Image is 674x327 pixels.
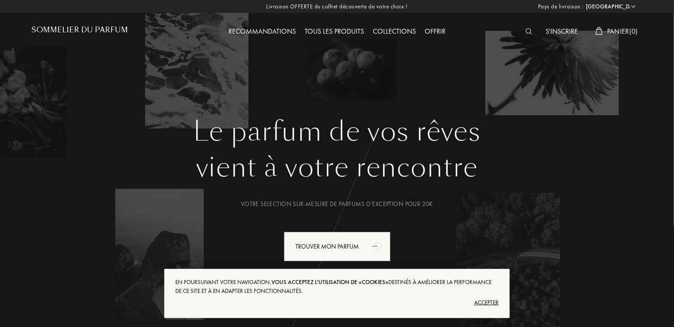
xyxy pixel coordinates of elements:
a: S'inscrire [541,27,582,36]
div: vient à votre rencontre [38,148,636,187]
a: Trouver mon parfumanimation [277,232,397,261]
a: Sommelier du Parfum [31,26,128,38]
div: Votre selection sur-mesure de parfums d’exception pour 20€ [38,199,636,209]
div: Offrir [420,26,450,38]
a: Offrir [420,27,450,36]
div: Tous les produits [300,26,368,38]
h1: Le parfum de vos rêves [38,116,636,148]
h1: Sommelier du Parfum [31,26,128,34]
a: Collections [368,27,420,36]
div: Accepter [175,296,499,310]
img: cart_white.svg [596,27,603,35]
span: vous acceptez l'utilisation de «cookies» [271,278,388,286]
span: Panier ( 0 ) [607,27,638,36]
div: Collections [368,26,420,38]
span: Pays de livraison : [538,2,584,11]
a: Recommandations [224,27,300,36]
div: animation [369,237,387,255]
div: S'inscrire [541,26,582,38]
div: En poursuivant votre navigation, destinés à améliorer la performance de ce site et à en adapter l... [175,278,499,296]
div: Recommandations [224,26,300,38]
a: Tous les produits [300,27,368,36]
img: search_icn_white.svg [526,28,532,35]
div: Trouver mon parfum [284,232,391,261]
